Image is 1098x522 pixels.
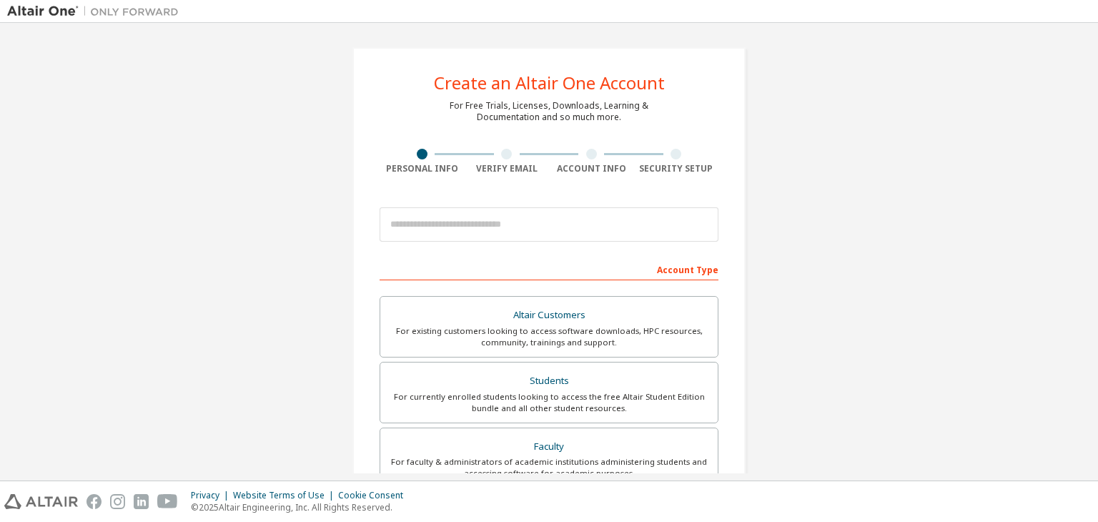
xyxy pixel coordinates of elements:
div: Altair Customers [389,305,709,325]
div: Create an Altair One Account [434,74,665,92]
img: linkedin.svg [134,494,149,509]
img: facebook.svg [86,494,102,509]
div: Website Terms of Use [233,490,338,501]
div: For currently enrolled students looking to access the free Altair Student Edition bundle and all ... [389,391,709,414]
div: Cookie Consent [338,490,412,501]
img: instagram.svg [110,494,125,509]
div: Privacy [191,490,233,501]
div: For existing customers looking to access software downloads, HPC resources, community, trainings ... [389,325,709,348]
p: © 2025 Altair Engineering, Inc. All Rights Reserved. [191,501,412,513]
div: Verify Email [465,163,550,174]
div: Personal Info [380,163,465,174]
div: Faculty [389,437,709,457]
div: Security Setup [634,163,719,174]
div: Account Info [549,163,634,174]
img: Altair One [7,4,186,19]
div: Account Type [380,257,718,280]
div: For Free Trials, Licenses, Downloads, Learning & Documentation and so much more. [450,100,648,123]
img: youtube.svg [157,494,178,509]
img: altair_logo.svg [4,494,78,509]
div: For faculty & administrators of academic institutions administering students and accessing softwa... [389,456,709,479]
div: Students [389,371,709,391]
